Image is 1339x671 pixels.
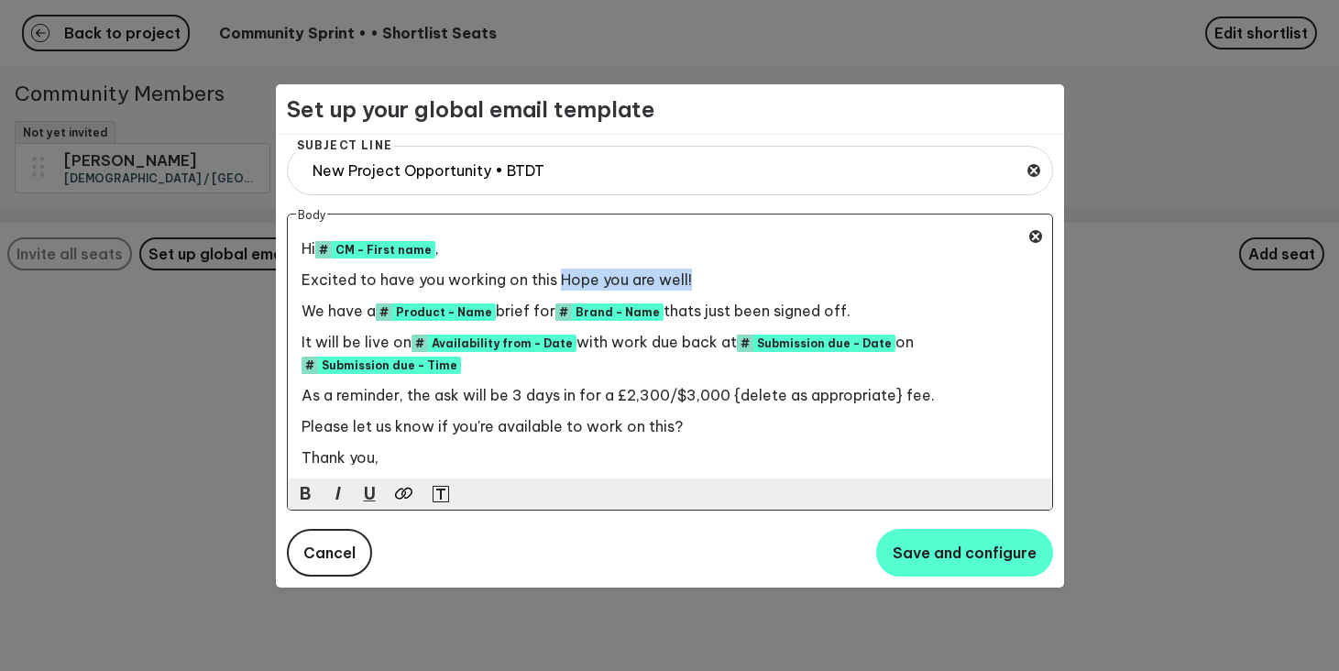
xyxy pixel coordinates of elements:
[435,239,439,258] span: ,
[296,207,327,221] label: Body
[876,529,1053,577] button: Save and configure
[572,303,664,321] span: Brand - Name
[302,448,379,467] span: Thank you,
[555,303,572,321] span: #
[753,335,895,352] span: Submission due - Date
[428,335,576,352] span: Availability from - Date
[302,302,376,320] span: We have a
[295,139,394,152] label: Subject Line
[302,333,412,351] span: It will be live on
[303,544,356,562] span: Cancel
[315,241,332,258] span: #
[359,481,380,507] button: U
[331,481,345,507] button: I
[287,529,372,577] button: Cancel
[496,302,555,320] span: brief for
[302,417,683,435] span: Please let us know if you're available to work on this?
[412,335,428,352] span: #
[392,303,496,321] span: Product - Name
[737,335,753,352] span: #
[376,303,392,321] span: #
[302,386,935,404] span: As a reminder, the ask will be 3 days in for a £2,300/$3,000 {delete as appropriate} fee.
[576,333,737,351] span: with work due back at
[302,357,318,374] span: #
[893,544,1037,562] span: Save and configure
[895,333,914,351] span: on
[295,481,316,507] button: B
[302,239,315,258] span: Hi
[318,357,461,374] span: Submission due - Time
[302,270,692,289] span: Excited to have you working on this Hope you are well!
[287,95,655,123] h4: Set up your global email template
[664,302,851,320] span: thats just been signed off.
[287,146,1053,195] input: Subject Line
[332,241,435,258] span: CM - First name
